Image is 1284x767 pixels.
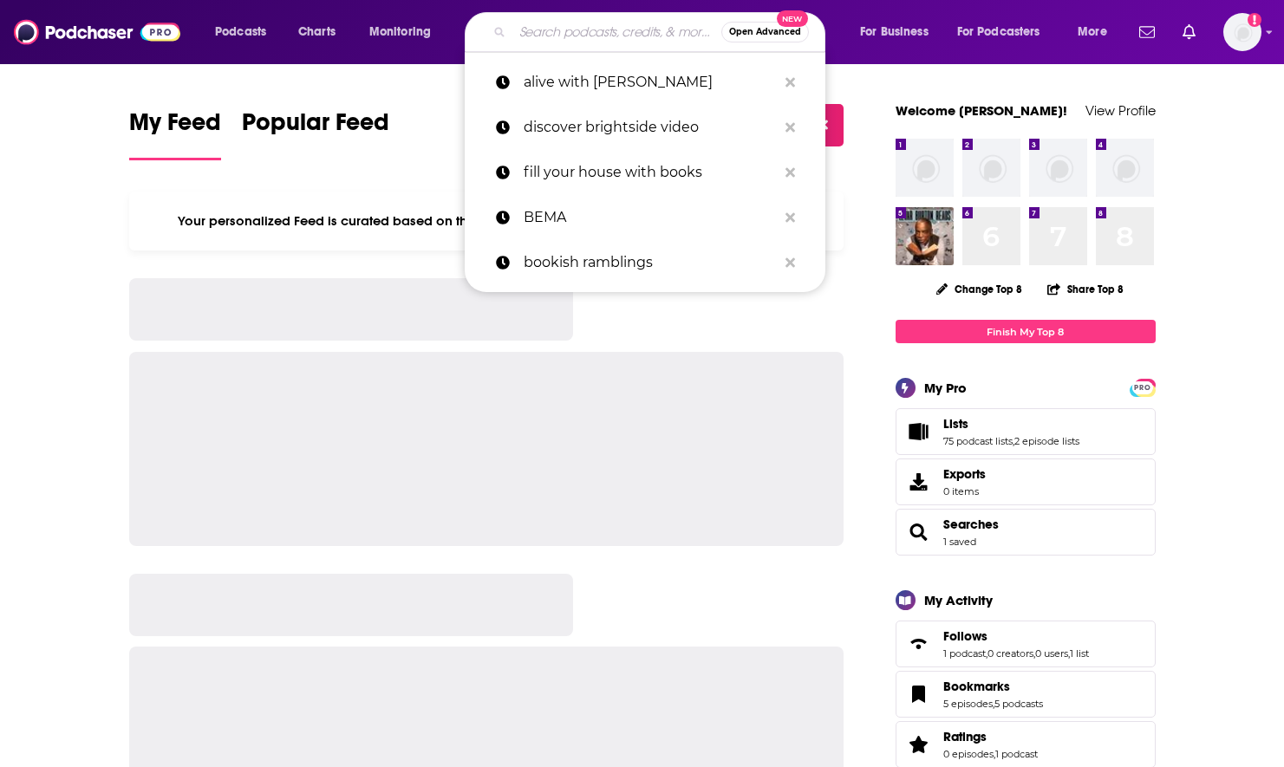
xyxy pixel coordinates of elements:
span: Open Advanced [729,28,801,36]
a: Searches [943,517,999,532]
svg: Add a profile image [1248,13,1261,27]
a: Exports [896,458,1156,505]
span: Logged in as nwierenga [1223,13,1261,51]
a: My Feed [129,107,221,160]
a: 1 podcast [943,647,986,660]
img: missing-image.png [896,139,954,197]
p: alive with steve burns [524,60,777,105]
a: Finish My Top 8 [896,320,1156,343]
button: Share Top 8 [1046,272,1124,306]
span: Lists [896,408,1156,455]
span: More [1078,20,1107,44]
p: fill your house with books [524,150,777,195]
a: Show notifications dropdown [1132,17,1162,47]
span: My Feed [129,107,221,147]
a: BEMA [465,195,825,240]
a: PRO [1132,380,1153,393]
a: Lists [902,419,936,444]
a: 0 users [1035,647,1068,660]
span: For Podcasters [957,20,1040,44]
span: Podcasts [215,20,266,44]
a: Follows [902,632,936,656]
img: missing-image.png [1029,139,1087,197]
a: discover brightside video [465,105,825,150]
span: 0 items [943,485,986,497]
p: BEMA [524,195,777,240]
span: Bookmarks [896,671,1156,718]
span: , [993,698,994,710]
span: Popular Feed [242,107,389,147]
a: 0 creators [987,647,1033,660]
a: Show notifications dropdown [1176,17,1203,47]
div: My Pro [924,380,967,396]
img: LeVar Burton Reads [896,207,954,265]
button: open menu [357,18,453,46]
span: Follows [943,628,987,644]
a: 5 podcasts [994,698,1043,710]
span: Ratings [943,729,987,744]
span: Exports [943,466,986,482]
a: Lists [943,416,1079,432]
button: Open AdvancedNew [721,22,809,42]
a: bookish ramblings [465,240,825,285]
p: discover brightside video [524,105,777,150]
div: Your personalized Feed is curated based on the Podcasts, Creators, Users, and Lists that you Follow. [129,192,844,250]
a: 1 saved [943,536,976,548]
span: Exports [902,470,936,494]
a: Ratings [943,729,1038,744]
button: open menu [1066,18,1129,46]
span: Charts [298,20,336,44]
span: Lists [943,416,968,432]
a: Popular Feed [242,107,389,160]
div: Search podcasts, credits, & more... [481,12,842,52]
p: bookish ramblings [524,240,777,285]
span: , [986,647,987,660]
a: Welcome [PERSON_NAME]! [896,102,1067,119]
a: Bookmarks [943,679,1043,694]
a: 2 episode lists [1014,435,1079,447]
a: 0 episodes [943,748,994,760]
a: Follows [943,628,1089,644]
span: For Business [860,20,929,44]
span: Follows [896,621,1156,667]
a: Bookmarks [902,682,936,706]
button: Show profile menu [1223,13,1261,51]
a: Searches [902,520,936,544]
img: missing-image.png [1096,139,1154,197]
img: User Profile [1223,13,1261,51]
button: open menu [848,18,950,46]
img: Podchaser - Follow, Share and Rate Podcasts [14,16,180,49]
a: Charts [287,18,346,46]
a: View Profile [1085,102,1156,119]
span: New [777,10,808,27]
button: Change Top 8 [926,278,1033,300]
span: , [1033,647,1035,660]
button: open menu [946,18,1066,46]
a: 1 podcast [995,748,1038,760]
span: Searches [896,509,1156,556]
span: Bookmarks [943,679,1010,694]
div: My Activity [924,592,993,608]
span: , [1013,435,1014,447]
a: fill your house with books [465,150,825,195]
span: , [994,748,995,760]
span: , [1068,647,1070,660]
span: Monitoring [369,20,431,44]
a: alive with [PERSON_NAME] [465,60,825,105]
button: open menu [203,18,289,46]
a: Ratings [902,732,936,757]
a: 5 episodes [943,698,993,710]
img: missing-image.png [962,139,1020,197]
a: 1 list [1070,647,1089,660]
input: Search podcasts, credits, & more... [512,18,721,46]
a: 75 podcast lists [943,435,1013,447]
